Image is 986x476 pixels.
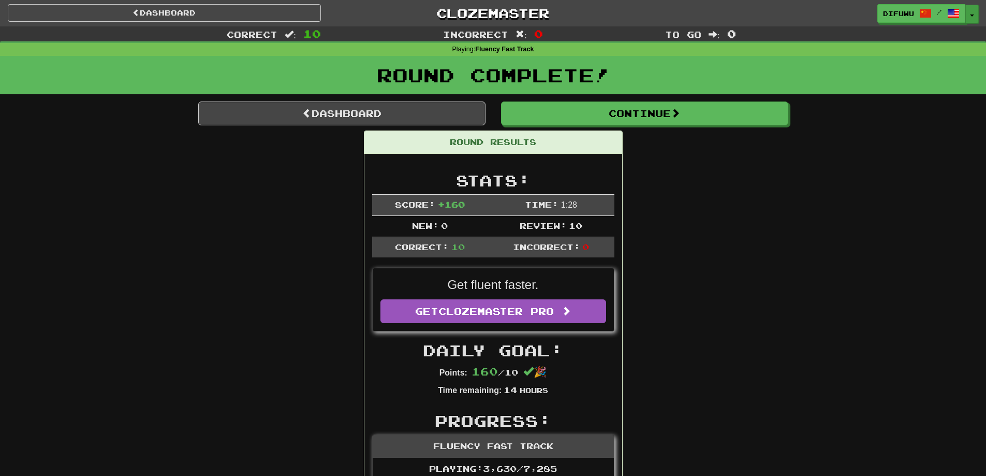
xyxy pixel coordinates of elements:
span: : [285,30,296,39]
span: Score: [395,199,435,209]
p: Get fluent faster. [380,276,606,294]
span: Correct [227,29,277,39]
span: + 160 [438,199,465,209]
span: New: [412,221,439,230]
span: 🎉 [523,366,547,378]
span: To go [665,29,701,39]
span: difuwu [883,9,914,18]
span: 160 [472,365,498,378]
h2: Progress: [372,412,614,429]
span: Clozemaster Pro [438,306,554,317]
h2: Daily Goal: [372,342,614,359]
strong: Time remaining: [438,386,502,395]
span: 1 : 28 [561,200,577,209]
h2: Stats: [372,172,614,189]
span: Playing: 3,630 / 7,285 [429,464,557,473]
span: 10 [303,27,321,40]
a: GetClozemaster Pro [380,299,606,323]
a: Dashboard [8,4,321,22]
a: Clozemaster [336,4,650,22]
span: Correct: [395,242,449,252]
span: / [937,8,942,16]
span: / 10 [472,367,518,377]
span: 10 [451,242,465,252]
span: 0 [582,242,589,252]
span: 10 [569,221,582,230]
h1: Round Complete! [4,65,982,85]
span: : [709,30,720,39]
span: Review: [520,221,567,230]
span: 0 [441,221,448,230]
a: difuwu / [877,4,965,23]
span: 14 [504,385,517,395]
strong: Points: [439,368,467,377]
span: Time: [525,199,558,209]
span: 0 [534,27,543,40]
span: Incorrect [443,29,508,39]
a: Dashboard [198,102,485,125]
small: Hours [520,386,548,395]
strong: Fluency Fast Track [475,46,534,53]
span: Incorrect: [513,242,580,252]
span: 0 [727,27,736,40]
div: Round Results [364,131,622,154]
span: : [516,30,527,39]
button: Continue [501,102,788,125]
div: Fluency Fast Track [373,435,614,458]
